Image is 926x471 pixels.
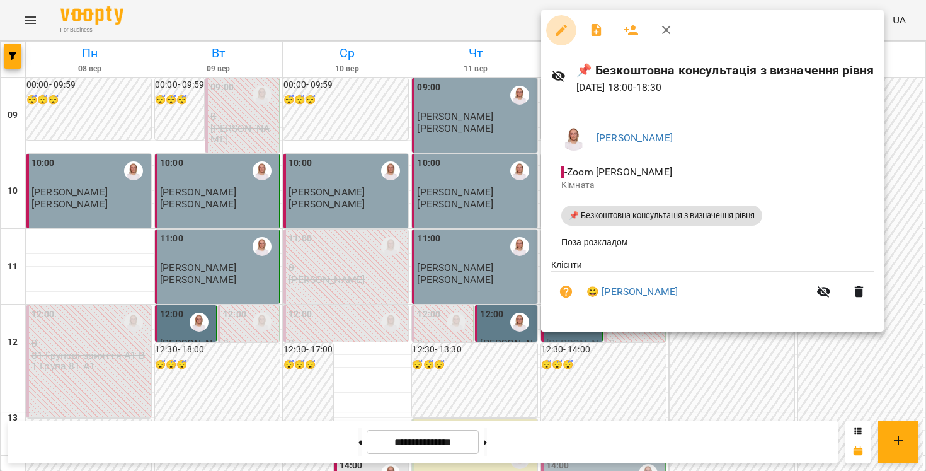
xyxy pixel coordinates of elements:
ul: Клієнти [551,259,874,317]
a: [PERSON_NAME] [597,132,673,144]
span: - Zoom [PERSON_NAME] [561,166,675,178]
li: Поза розкладом [551,231,874,253]
a: 😀 [PERSON_NAME] [586,284,678,299]
button: Візит ще не сплачено. Додати оплату? [551,277,581,307]
p: [DATE] 18:00 - 18:30 [576,80,874,95]
img: 7b3448e7bfbed3bd7cdba0ed84700e25.png [561,125,586,151]
h6: 📌 Безкоштовна консультація з визначення рівня [576,61,874,80]
p: Кімната [561,179,864,192]
span: 📌 Безкоштовна консультація з визначення рівня [561,210,762,221]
